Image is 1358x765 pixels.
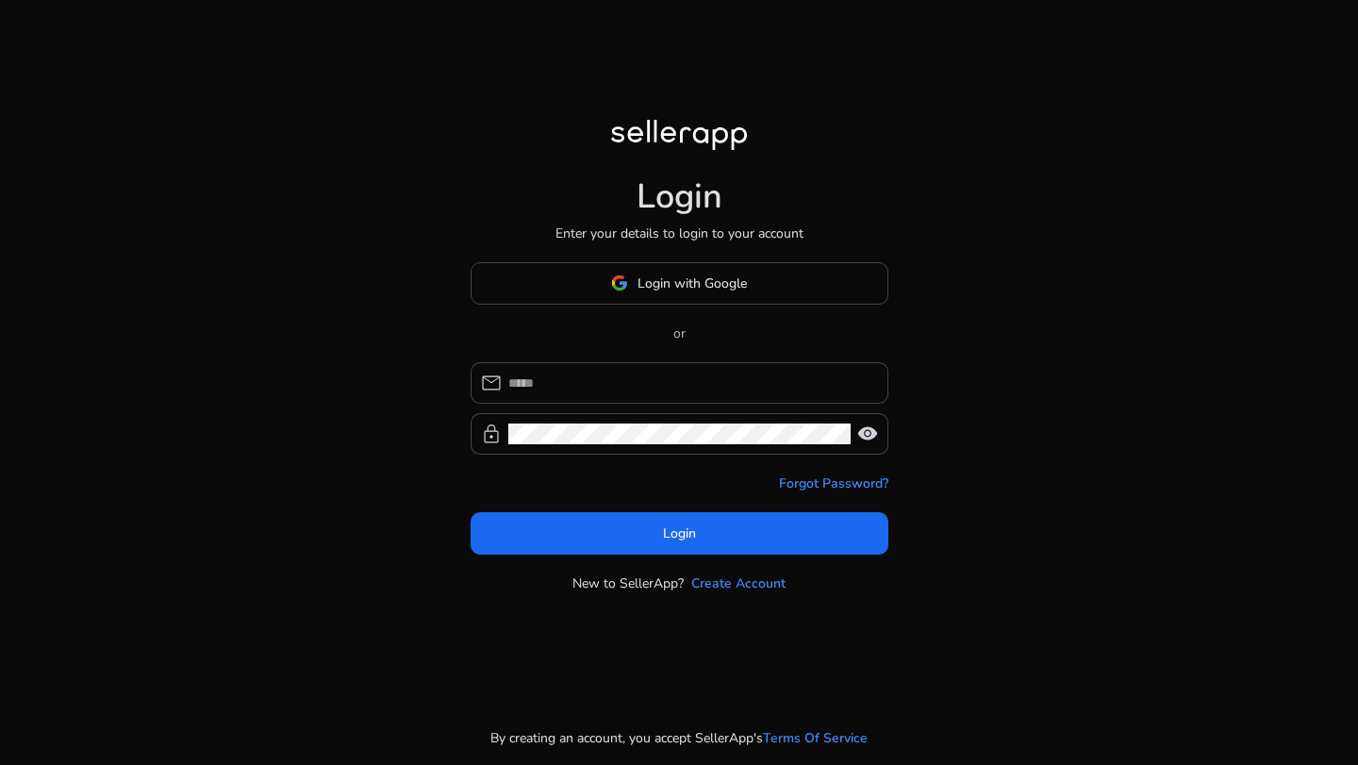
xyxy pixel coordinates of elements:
[471,262,888,305] button: Login with Google
[638,274,747,293] span: Login with Google
[471,512,888,555] button: Login
[480,423,503,445] span: lock
[763,728,868,748] a: Terms Of Service
[779,474,888,493] a: Forgot Password?
[691,574,786,593] a: Create Account
[637,176,722,217] h1: Login
[555,224,803,243] p: Enter your details to login to your account
[480,372,503,394] span: mail
[572,574,684,593] p: New to SellerApp?
[611,274,628,291] img: google-logo.svg
[663,524,696,543] span: Login
[856,423,879,445] span: visibility
[471,324,888,343] p: or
